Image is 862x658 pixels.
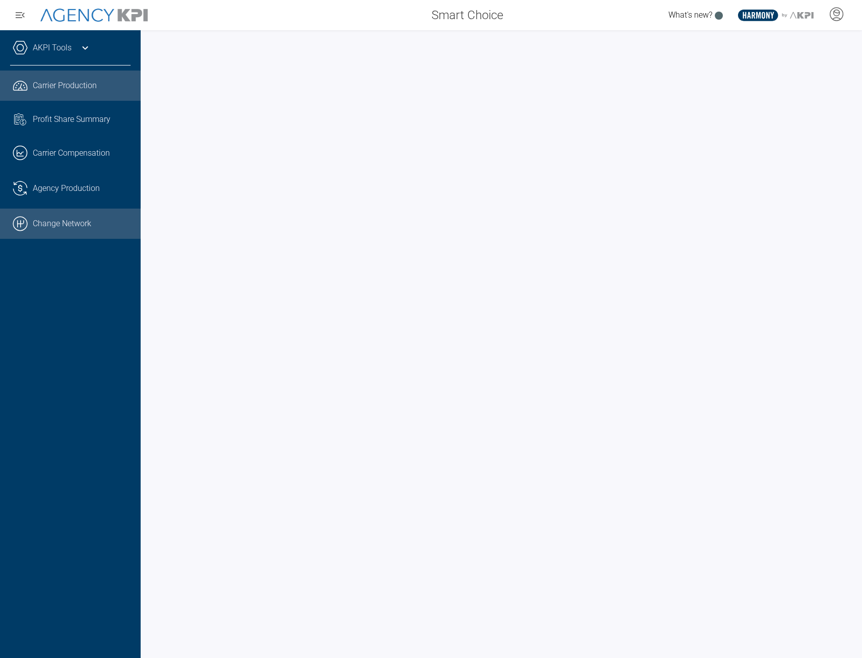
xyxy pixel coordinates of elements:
[33,182,100,194] span: Agency Production
[33,80,97,92] span: Carrier Production
[33,42,72,54] a: AKPI Tools
[668,10,712,20] span: What's new?
[432,6,503,24] span: Smart Choice
[33,113,110,125] span: Profit Share Summary
[40,9,148,22] img: AgencyKPI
